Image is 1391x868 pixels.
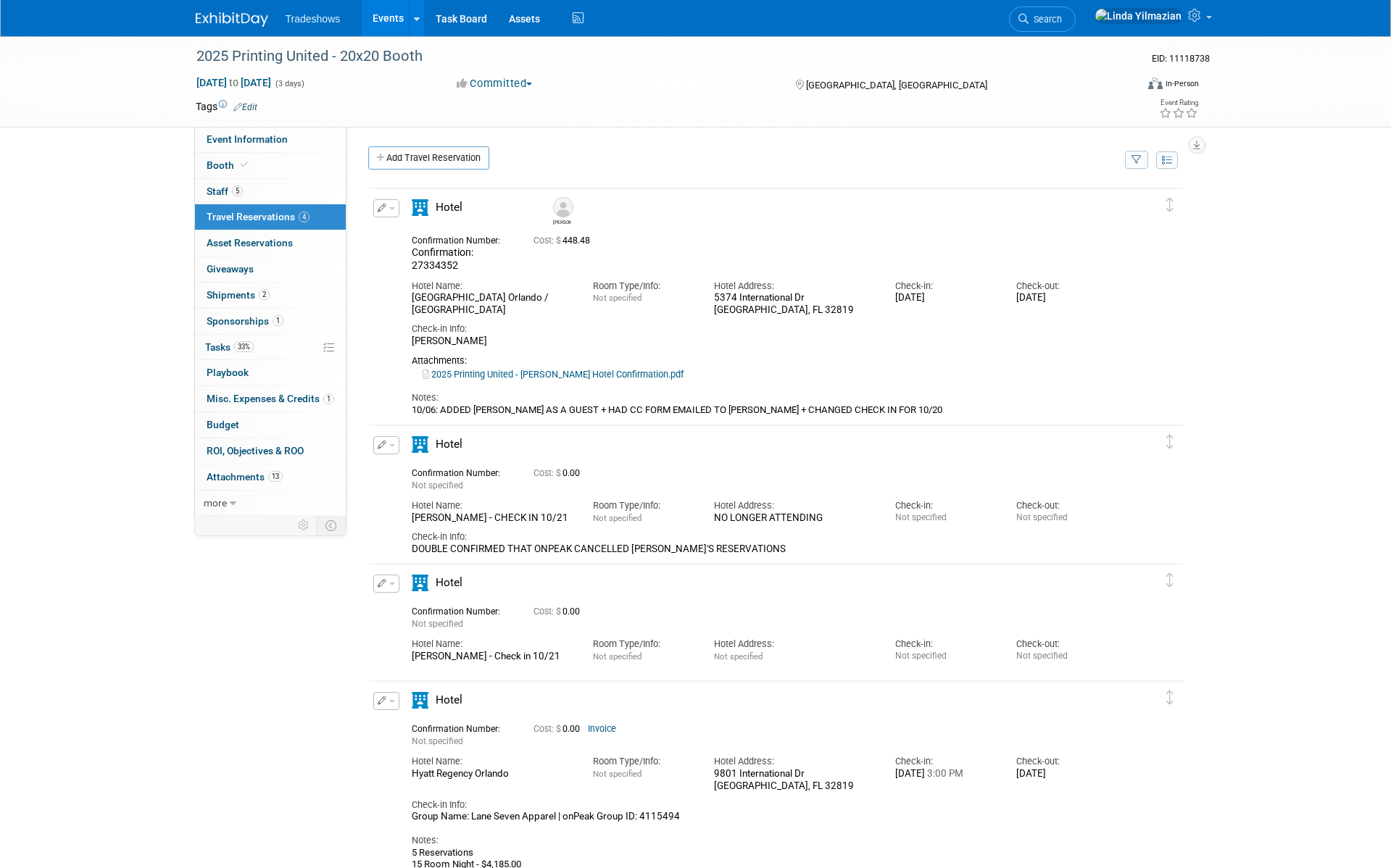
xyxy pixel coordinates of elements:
[412,719,512,735] div: Confirmation Number:
[196,99,257,114] td: Tags
[412,246,473,271] span: Confirmation: 27334352
[195,412,346,438] a: Budget
[895,755,995,768] div: Check-in:
[533,235,562,246] span: Cost: $
[436,576,462,589] span: Hotel
[436,438,462,451] span: Hotel
[895,292,995,304] div: [DATE]
[412,335,1116,348] div: [PERSON_NAME]
[232,185,243,196] span: 5
[233,102,257,112] a: Edit
[207,419,239,430] span: Budget
[714,755,873,768] div: Hotel Address:
[1132,156,1142,165] i: Filter by Traveler
[1029,14,1062,25] span: Search
[1016,768,1116,780] div: [DATE]
[1166,198,1174,212] i: Click and drag to move item
[1016,512,1116,523] div: Not specified
[286,13,341,25] span: Tradeshows
[259,289,270,300] span: 2
[714,292,873,317] div: 5374 International Dr [GEOGRAPHIC_DATA], FL 32819
[1016,651,1116,662] div: Not specified
[412,480,463,491] span: Not specified
[533,606,562,617] span: Cost: $
[588,724,616,734] a: Invoice
[412,692,428,709] i: Hotel
[412,322,1116,335] div: Check-in Info:
[412,530,1116,543] div: Check-in Info:
[895,638,995,651] div: Check-in:
[412,512,571,525] div: [PERSON_NAME] - CHECK IN 10/21
[195,283,346,308] a: Shipments2
[195,230,346,256] a: Asset Reservations
[412,231,512,246] div: Confirmation Number:
[533,724,586,734] span: 0.00
[412,768,571,780] div: Hyatt Regency Orlando
[195,256,346,282] a: Giveaways
[412,798,1116,811] div: Check-in Info:
[412,199,428,216] i: Hotel
[207,159,251,171] span: Booth
[1152,53,1210,64] span: Event ID: 11118738
[714,651,763,662] span: Not specified
[593,769,641,779] span: Not specified
[412,436,428,453] i: Hotel
[452,76,538,91] button: Committed
[412,543,1116,556] div: DOUBLE CONFIRMED THAT ONPEAK CANCELLED [PERSON_NAME]'S RESERVATIONS
[207,211,310,222] span: Travel Reservations
[553,197,573,217] img: Roger Munchnick
[196,76,272,89] span: [DATE] [DATE]
[533,235,596,246] span: 448.48
[207,237,293,249] span: Asset Reservations
[412,651,571,663] div: [PERSON_NAME] - Check in 10/21
[593,755,692,768] div: Room Type/Info:
[553,217,571,225] div: Roger Munchnick
[207,315,283,327] span: Sponsorships
[195,491,346,516] a: more
[268,471,283,482] span: 13
[925,768,963,779] span: 3:00 PM
[207,471,283,483] span: Attachments
[593,293,641,303] span: Not specified
[195,360,346,385] a: Playbook
[1016,280,1116,293] div: Check-out:
[195,386,346,412] a: Misc. Expenses & Credits1
[1016,638,1116,651] div: Check-out:
[291,516,317,535] td: Personalize Event Tab Strip
[207,185,243,197] span: Staff
[207,393,334,404] span: Misc. Expenses & Credits
[593,651,641,662] span: Not specified
[1159,99,1198,107] div: Event Rating
[895,768,995,780] div: [DATE]
[207,263,254,275] span: Giveaways
[423,369,684,380] a: 2025 Printing United - [PERSON_NAME] Hotel Confirmation.pdf
[533,724,562,734] span: Cost: $
[593,499,692,512] div: Room Type/Info:
[323,393,334,404] span: 1
[412,355,1116,367] div: Attachments:
[895,280,995,293] div: Check-in:
[196,12,268,27] img: ExhibitDay
[273,315,283,326] span: 1
[412,736,463,746] span: Not specified
[412,391,1116,404] div: Notes:
[436,693,462,706] span: Hotel
[895,651,995,662] div: Not specified
[1095,8,1182,24] img: Linda Yilmazian
[412,602,512,617] div: Confirmation Number:
[195,153,346,178] a: Booth
[412,811,1116,823] div: Group Name: Lane Seven Apparel | onPeak Group ID: 4115494
[714,768,873,793] div: 9801 International Dr [GEOGRAPHIC_DATA], FL 32819
[412,755,571,768] div: Hotel Name:
[412,638,571,651] div: Hotel Name:
[274,79,304,88] span: (3 days)
[412,292,571,317] div: [GEOGRAPHIC_DATA] Orlando / [GEOGRAPHIC_DATA]
[234,341,254,352] span: 33%
[207,133,288,145] span: Event Information
[195,309,346,334] a: Sponsorships1
[207,367,249,378] span: Playbook
[191,43,1114,70] div: 2025 Printing United - 20x20 Booth
[1166,573,1174,588] i: Click and drag to move item
[227,77,241,88] span: to
[436,201,462,214] span: Hotel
